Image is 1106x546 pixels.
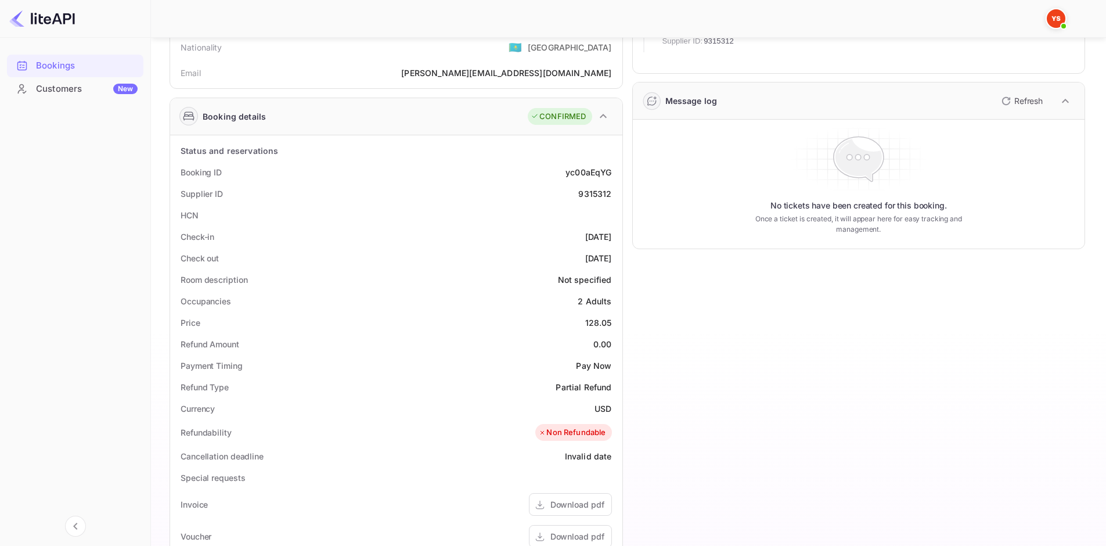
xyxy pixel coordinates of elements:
[36,82,138,96] div: Customers
[181,403,215,415] div: Currency
[181,381,229,393] div: Refund Type
[565,450,612,462] div: Invalid date
[181,317,200,329] div: Price
[181,145,278,157] div: Status and reservations
[181,188,223,200] div: Supplier ID
[665,95,718,107] div: Message log
[9,9,75,28] img: LiteAPI logo
[65,516,86,537] button: Collapse navigation
[203,110,266,123] div: Booking details
[36,59,138,73] div: Bookings
[181,209,199,221] div: HCN
[7,78,143,99] a: CustomersNew
[1014,95,1043,107] p: Refresh
[531,111,586,123] div: CONFIRMED
[181,231,214,243] div: Check-in
[181,426,232,439] div: Refundability
[181,295,231,307] div: Occupancies
[576,360,611,372] div: Pay Now
[7,55,143,77] div: Bookings
[181,498,208,511] div: Invoice
[181,338,239,350] div: Refund Amount
[7,55,143,76] a: Bookings
[509,37,522,58] span: United States
[113,84,138,94] div: New
[662,35,703,47] span: Supplier ID:
[181,41,222,53] div: Nationality
[181,252,219,264] div: Check out
[7,78,143,100] div: CustomersNew
[737,214,980,235] p: Once a ticket is created, it will appear here for easy tracking and management.
[578,188,611,200] div: 9315312
[558,274,612,286] div: Not specified
[401,67,611,79] div: [PERSON_NAME][EMAIL_ADDRESS][DOMAIN_NAME]
[181,530,211,543] div: Voucher
[1047,9,1065,28] img: Yandex Support
[770,200,947,211] p: No tickets have been created for this booking.
[585,317,612,329] div: 128.05
[181,274,247,286] div: Room description
[585,231,612,243] div: [DATE]
[528,41,612,53] div: [GEOGRAPHIC_DATA]
[593,338,612,350] div: 0.00
[550,530,604,543] div: Download pdf
[595,403,611,415] div: USD
[181,67,201,79] div: Email
[585,252,612,264] div: [DATE]
[556,381,611,393] div: Partial Refund
[181,166,222,178] div: Booking ID
[995,92,1047,110] button: Refresh
[704,35,734,47] span: 9315312
[550,498,604,511] div: Download pdf
[538,427,606,439] div: Non Refundable
[565,166,611,178] div: yc00aEqYG
[578,295,611,307] div: 2 Adults
[181,450,264,462] div: Cancellation deadline
[181,472,245,484] div: Special requests
[181,360,243,372] div: Payment Timing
